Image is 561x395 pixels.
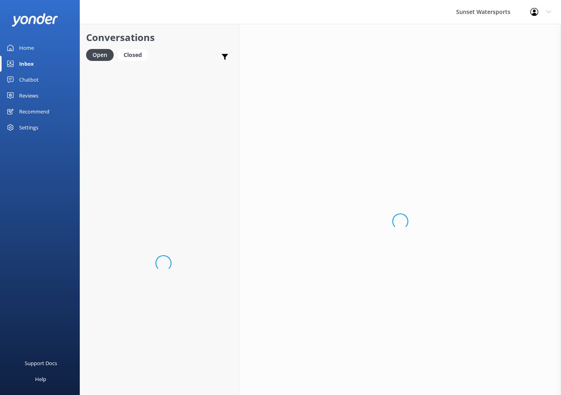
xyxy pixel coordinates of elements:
[25,355,57,371] div: Support Docs
[19,88,38,104] div: Reviews
[118,50,152,59] a: Closed
[19,40,34,56] div: Home
[86,50,118,59] a: Open
[19,56,34,72] div: Inbox
[19,119,38,135] div: Settings
[118,49,148,61] div: Closed
[35,371,46,387] div: Help
[12,13,58,26] img: yonder-white-logo.png
[86,49,114,61] div: Open
[19,104,49,119] div: Recommend
[86,30,233,45] h2: Conversations
[19,72,39,88] div: Chatbot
